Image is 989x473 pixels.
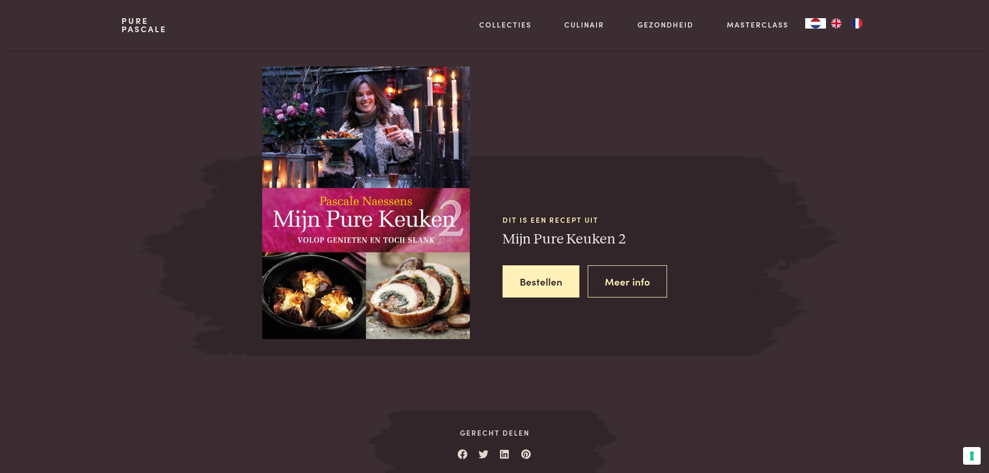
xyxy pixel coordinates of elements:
[727,19,789,30] a: Masterclass
[503,265,579,298] a: Bestellen
[826,18,847,29] a: EN
[805,18,868,29] aside: Language selected: Nederlands
[805,18,826,29] div: Language
[588,265,667,298] a: Meer info
[805,18,826,29] a: NL
[503,214,743,225] span: Dit is een recept uit
[401,427,588,438] span: Gerecht delen
[638,19,694,30] a: Gezondheid
[564,19,604,30] a: Culinair
[963,447,981,465] button: Uw voorkeuren voor toestemming voor trackingtechnologieën
[121,17,167,33] a: PurePascale
[479,19,532,30] a: Collecties
[826,18,868,29] ul: Language list
[503,231,743,249] h3: Mijn Pure Keuken 2
[847,18,868,29] a: FR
